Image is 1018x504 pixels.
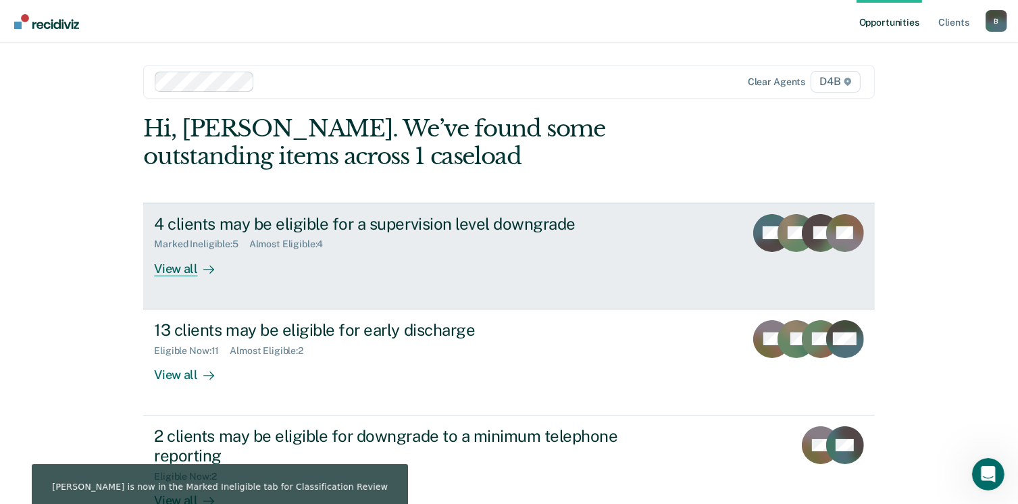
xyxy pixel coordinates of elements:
[154,214,628,234] div: 4 clients may be eligible for a supervision level downgrade
[748,76,805,88] div: Clear agents
[154,250,230,276] div: View all
[249,238,334,250] div: Almost Eligible : 4
[154,320,628,340] div: 13 clients may be eligible for early discharge
[986,10,1007,32] div: B
[143,309,874,415] a: 13 clients may be eligible for early dischargeEligible Now:11Almost Eligible:2View all
[154,345,230,357] div: Eligible Now : 11
[143,115,728,170] div: Hi, [PERSON_NAME]. We’ve found some outstanding items across 1 caseload
[14,14,79,29] img: Recidiviz
[143,203,874,309] a: 4 clients may be eligible for a supervision level downgradeMarked Ineligible:5Almost Eligible:4Vi...
[154,426,628,465] div: 2 clients may be eligible for downgrade to a minimum telephone reporting
[154,471,227,482] div: Eligible Now : 2
[972,458,1004,490] iframe: Intercom live chat
[811,71,860,93] span: D4B
[986,10,1007,32] button: Profile dropdown button
[230,345,314,357] div: Almost Eligible : 2
[154,356,230,382] div: View all
[154,238,249,250] div: Marked Ineligible : 5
